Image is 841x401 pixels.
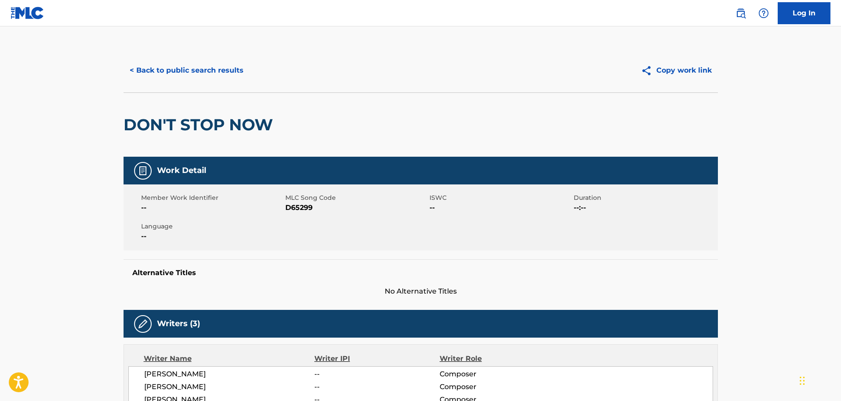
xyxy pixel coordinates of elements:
span: No Alternative Titles [124,286,718,297]
span: Composer [440,369,553,379]
img: help [758,8,769,18]
span: -- [141,202,283,213]
a: Public Search [732,4,750,22]
button: Copy work link [635,59,718,81]
h5: Writers (3) [157,319,200,329]
img: search [735,8,746,18]
img: Copy work link [641,65,656,76]
span: MLC Song Code [285,193,427,202]
span: Composer [440,382,553,392]
img: Work Detail [138,166,148,176]
span: -- [314,382,439,392]
span: -- [314,369,439,379]
div: Writer IPI [314,353,440,364]
span: ISWC [430,193,572,202]
span: Language [141,222,283,231]
span: Duration [574,193,716,202]
span: Member Work Identifier [141,193,283,202]
span: [PERSON_NAME] [144,369,315,379]
h2: DON'T STOP NOW [124,115,277,135]
iframe: Chat Widget [797,359,841,401]
h5: Work Detail [157,166,206,176]
div: Writer Role [440,353,553,364]
span: [PERSON_NAME] [144,382,315,392]
div: Help [755,4,772,22]
a: Log In [778,2,830,24]
div: Writer Name [144,353,315,364]
img: MLC Logo [11,7,44,19]
div: Drag [800,368,805,394]
img: Writers [138,319,148,329]
button: < Back to public search results [124,59,250,81]
h5: Alternative Titles [132,269,709,277]
span: -- [141,231,283,242]
span: --:-- [574,202,716,213]
span: -- [430,202,572,213]
span: D65299 [285,202,427,213]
